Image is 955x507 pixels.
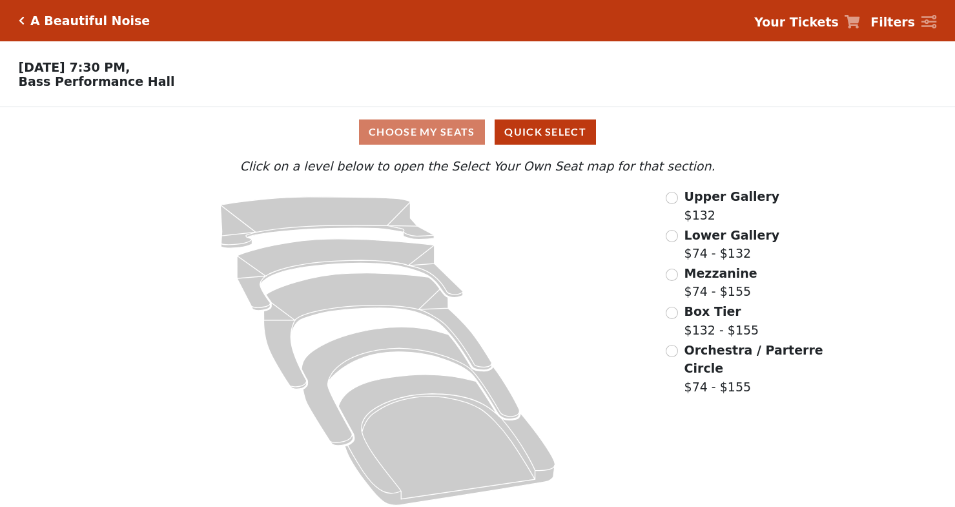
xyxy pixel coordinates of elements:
[684,302,759,339] label: $132 - $155
[684,187,780,224] label: $132
[19,16,25,25] a: Click here to go back to filters
[684,228,780,242] span: Lower Gallery
[684,343,823,376] span: Orchestra / Parterre Circle
[221,197,435,249] path: Upper Gallery - Seats Available: 163
[684,226,780,263] label: $74 - $132
[870,15,915,29] strong: Filters
[684,264,757,301] label: $74 - $155
[870,13,936,32] a: Filters
[684,341,825,397] label: $74 - $155
[684,266,757,280] span: Mezzanine
[684,304,741,318] span: Box Tier
[754,13,860,32] a: Your Tickets
[30,14,150,28] h5: A Beautiful Noise
[495,119,596,145] button: Quick Select
[128,157,827,176] p: Click on a level below to open the Select Your Own Seat map for that section.
[339,375,556,505] path: Orchestra / Parterre Circle - Seats Available: 73
[754,15,839,29] strong: Your Tickets
[237,239,463,311] path: Lower Gallery - Seats Available: 159
[684,189,780,203] span: Upper Gallery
